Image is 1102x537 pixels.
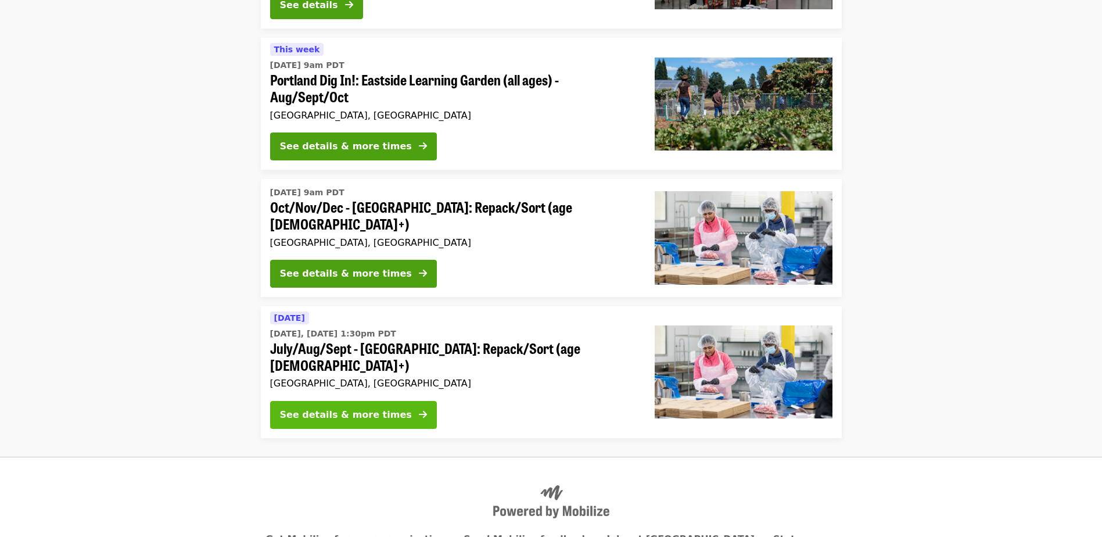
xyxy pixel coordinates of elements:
a: See details for "Portland Dig In!: Eastside Learning Garden (all ages) - Aug/Sept/Oct" [261,38,842,170]
div: [GEOGRAPHIC_DATA], [GEOGRAPHIC_DATA] [270,237,636,248]
button: See details & more times [270,133,437,160]
a: See details for "July/Aug/Sept - Beaverton: Repack/Sort (age 10+)" [261,306,842,438]
time: [DATE], [DATE] 1:30pm PDT [270,328,396,340]
span: July/Aug/Sept - [GEOGRAPHIC_DATA]: Repack/Sort (age [DEMOGRAPHIC_DATA]+) [270,340,636,374]
time: [DATE] 9am PDT [270,59,344,71]
span: This week [274,45,320,54]
div: [GEOGRAPHIC_DATA], [GEOGRAPHIC_DATA] [270,378,636,389]
time: [DATE] 9am PDT [270,187,344,199]
img: Oct/Nov/Dec - Beaverton: Repack/Sort (age 10+) organized by Oregon Food Bank [655,191,832,284]
div: See details & more times [280,139,412,153]
img: Powered by Mobilize [493,485,609,519]
img: July/Aug/Sept - Beaverton: Repack/Sort (age 10+) organized by Oregon Food Bank [655,325,832,418]
div: [GEOGRAPHIC_DATA], [GEOGRAPHIC_DATA] [270,110,636,121]
span: Portland Dig In!: Eastside Learning Garden (all ages) - Aug/Sept/Oct [270,71,636,105]
img: Portland Dig In!: Eastside Learning Garden (all ages) - Aug/Sept/Oct organized by Oregon Food Bank [655,58,832,151]
div: See details & more times [280,267,412,281]
i: arrow-right icon [419,141,427,152]
div: See details & more times [280,408,412,422]
a: See details for "Oct/Nov/Dec - Beaverton: Repack/Sort (age 10+)" [261,179,842,297]
button: See details & more times [270,401,437,429]
i: arrow-right icon [419,268,427,279]
span: Oct/Nov/Dec - [GEOGRAPHIC_DATA]: Repack/Sort (age [DEMOGRAPHIC_DATA]+) [270,199,636,232]
button: See details & more times [270,260,437,288]
span: [DATE] [274,313,305,323]
i: arrow-right icon [419,409,427,420]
